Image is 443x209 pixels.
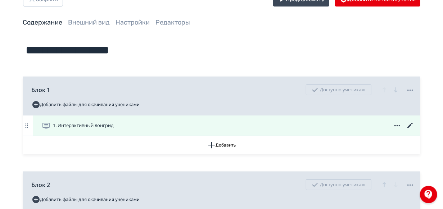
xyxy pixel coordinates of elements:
[68,18,110,26] a: Внешний вид
[23,136,420,154] button: Добавить
[306,84,371,95] div: Доступно ученикам
[116,18,150,26] a: Настройки
[23,116,420,136] div: 1. Интерактивный лонгрид
[53,122,114,129] span: 1. Интерактивный лонгрид
[32,180,50,189] span: Блок 2
[306,179,371,190] div: Доступно ученикам
[32,194,140,205] button: Добавить файлы для скачивания учениками
[156,18,190,26] a: Редакторы
[32,99,140,110] button: Добавить файлы для скачивания учениками
[32,86,50,94] span: Блок 1
[23,18,63,26] a: Содержание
